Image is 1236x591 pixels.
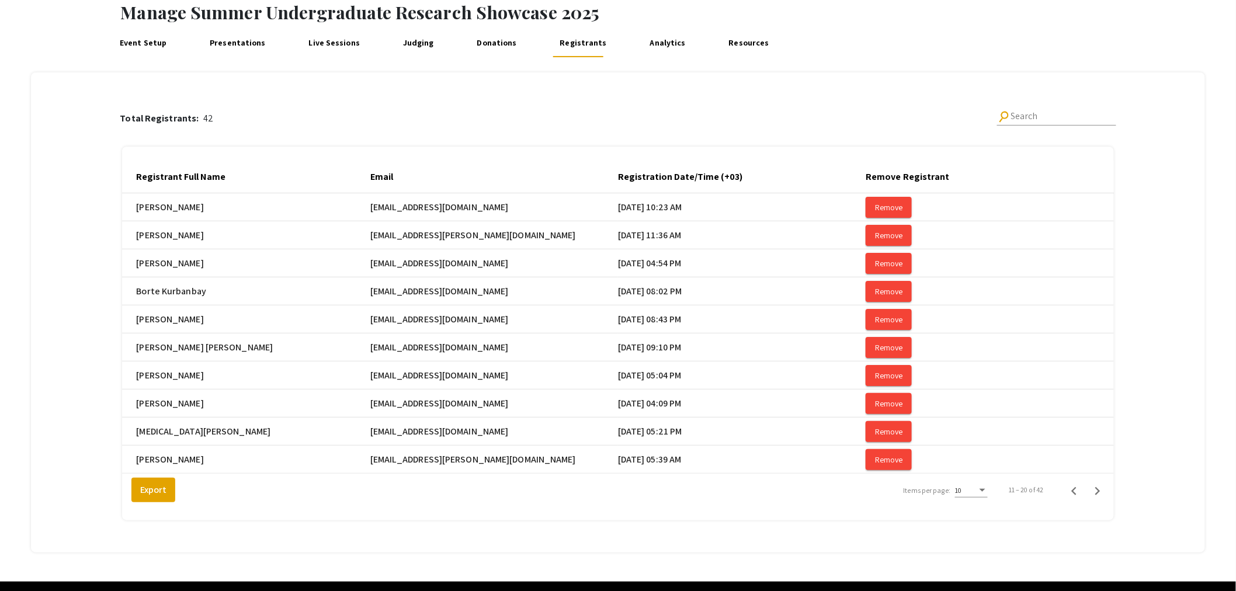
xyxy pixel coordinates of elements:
mat-cell: [EMAIL_ADDRESS][DOMAIN_NAME] [370,333,618,361]
span: Remove [875,426,902,437]
div: Registrant Full Name [136,170,225,184]
button: Remove [866,393,912,414]
button: Export [131,478,175,502]
mat-cell: [EMAIL_ADDRESS][DOMAIN_NAME] [370,390,618,418]
div: Items per page: [904,485,951,496]
mat-cell: [DATE] 08:43 PM [618,305,866,333]
h1: Manage Summer Undergraduate Research Showcase 2025 [120,2,1236,23]
div: Registration Date/Time (+03) [618,170,753,184]
span: Remove [875,202,902,213]
button: Remove [866,421,912,442]
a: Donations [474,29,519,57]
mat-header-cell: Remove Registrant [866,161,1113,193]
mat-cell: [DATE] 05:04 PM [618,361,866,390]
mat-cell: [EMAIL_ADDRESS][DOMAIN_NAME] [370,418,618,446]
mat-cell: [DATE] 09:10 PM [618,333,866,361]
span: Remove [875,454,902,465]
mat-cell: [DATE] 11:36 AM [618,221,866,249]
mat-cell: [EMAIL_ADDRESS][PERSON_NAME][DOMAIN_NAME] [370,446,618,474]
mat-cell: [EMAIL_ADDRESS][DOMAIN_NAME] [370,361,618,390]
mat-cell: [PERSON_NAME] [122,446,370,474]
a: Presentations [207,29,269,57]
span: Remove [875,286,902,297]
button: Remove [866,225,912,246]
a: Registrants [557,29,610,57]
a: Judging [400,29,437,57]
mat-cell: [DATE] 05:21 PM [618,418,866,446]
mat-cell: [EMAIL_ADDRESS][DOMAIN_NAME] [370,193,618,221]
mat-cell: [PERSON_NAME] [122,361,370,390]
mat-cell: [PERSON_NAME] [122,249,370,277]
a: Event Setup [117,29,170,57]
span: Remove [875,398,902,409]
mat-select: Items per page: [955,486,988,495]
mat-cell: [PERSON_NAME] [122,390,370,418]
mat-cell: [EMAIL_ADDRESS][DOMAIN_NAME] [370,305,618,333]
iframe: Chat [9,538,50,582]
div: Email [370,170,404,184]
mat-icon: Search [996,109,1012,125]
div: Email [370,170,393,184]
button: Remove [866,197,912,218]
mat-cell: [PERSON_NAME] [122,305,370,333]
div: Registration Date/Time (+03) [618,170,742,184]
button: Remove [866,281,912,302]
button: Remove [866,449,912,470]
button: Remove [866,309,912,330]
mat-cell: [DATE] 04:09 PM [618,390,866,418]
p: Total Registrants: [120,112,203,126]
mat-cell: [DATE] 08:02 PM [618,277,866,305]
mat-cell: [EMAIL_ADDRESS][PERSON_NAME][DOMAIN_NAME] [370,221,618,249]
mat-cell: [DATE] 05:39 AM [618,446,866,474]
button: Remove [866,253,912,274]
button: Remove [866,337,912,358]
button: Previous page [1063,478,1086,502]
a: Resources [725,29,772,57]
span: 10 [955,486,961,495]
mat-cell: [DATE] 10:23 AM [618,193,866,221]
mat-cell: [PERSON_NAME] [122,193,370,221]
mat-cell: [EMAIL_ADDRESS][DOMAIN_NAME] [370,249,618,277]
mat-cell: [DATE] 04:54 PM [618,249,866,277]
span: Remove [875,342,902,353]
button: Next page [1086,478,1109,502]
mat-cell: [PERSON_NAME] [PERSON_NAME] [122,333,370,361]
div: Registrant Full Name [136,170,236,184]
a: Live Sessions [305,29,363,57]
a: Analytics [647,29,688,57]
span: Remove [875,230,902,241]
span: Remove [875,370,902,381]
mat-cell: [MEDICAL_DATA][PERSON_NAME] [122,418,370,446]
div: 42 [120,112,213,126]
span: Remove [875,258,902,269]
span: Remove [875,314,902,325]
mat-cell: Borte Kurbanbay [122,277,370,305]
mat-cell: [PERSON_NAME] [122,221,370,249]
div: 11 – 20 of 42 [1009,485,1043,495]
mat-cell: [EMAIL_ADDRESS][DOMAIN_NAME] [370,277,618,305]
button: Remove [866,365,912,386]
